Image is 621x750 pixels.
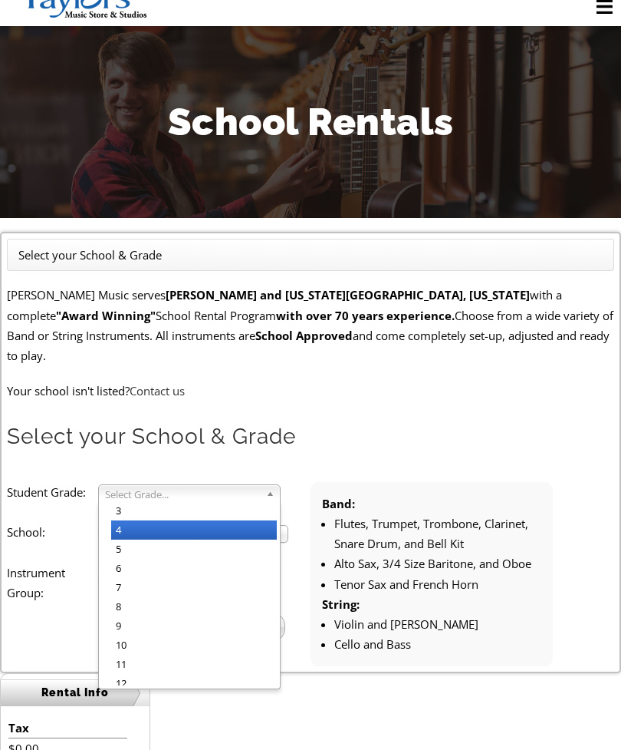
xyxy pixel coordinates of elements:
li: Select your School & Grade [18,245,162,265]
li: Tenor Sax and French Horn [334,574,541,594]
li: 12 [111,674,277,693]
strong: String: [322,596,360,612]
li: 7 [111,578,277,597]
li: 3 [111,501,277,520]
h1: School Rentals [23,95,598,148]
li: 8 [111,597,277,616]
li: Tax [8,718,127,738]
strong: School Approved [255,328,353,343]
li: 9 [111,616,277,636]
h2: Select your School & Grade [7,423,613,451]
li: Alto Sax, 3/4 Size Baritone, and Oboe [334,553,541,573]
p: Your school isn't listed? [7,381,613,401]
label: School: [7,522,98,542]
li: Cello and Bass [334,634,541,654]
a: Contact us [130,383,185,398]
li: Violin and [PERSON_NAME] [334,614,541,634]
h2: Rental Info [1,679,149,706]
li: 11 [111,655,277,674]
li: 6 [111,559,277,578]
strong: "Award Winning" [56,308,156,323]
strong: with over 70 years experience. [276,308,455,323]
span: Select Grade... [105,485,260,504]
strong: Band: [322,496,355,511]
li: 10 [111,636,277,655]
label: Student Grade: [7,482,98,502]
li: Flutes, Trumpet, Trombone, Clarinet, Snare Drum, and Bell Kit [334,514,541,554]
p: [PERSON_NAME] Music serves with a complete School Rental Program Choose from a wide variety of Ba... [7,285,613,365]
li: 5 [111,540,277,559]
strong: [PERSON_NAME] and [US_STATE][GEOGRAPHIC_DATA], [US_STATE] [166,287,530,302]
label: Instrument Group: [7,563,98,603]
li: 4 [111,520,277,540]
